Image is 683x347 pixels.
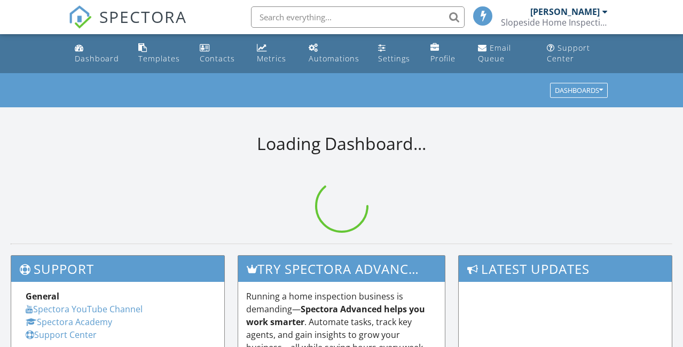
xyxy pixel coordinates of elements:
h3: Latest Updates [459,256,672,282]
a: Support Center [543,38,613,69]
a: SPECTORA [68,14,187,37]
a: Contacts [195,38,244,69]
div: Settings [378,53,410,64]
div: Templates [138,53,180,64]
h3: Support [11,256,224,282]
button: Dashboards [550,83,608,98]
a: Settings [374,38,418,69]
a: Spectora YouTube Channel [26,303,143,315]
input: Search everything... [251,6,465,28]
a: Support Center [26,329,97,341]
div: Dashboards [555,87,603,94]
div: Contacts [200,53,235,64]
div: Dashboard [75,53,119,64]
div: Slopeside Home Inspections [501,17,608,28]
h3: Try spectora advanced [DATE] [238,256,445,282]
strong: Spectora Advanced helps you work smarter [246,303,425,328]
div: Metrics [257,53,286,64]
a: Email Queue [474,38,535,69]
div: Automations [309,53,359,64]
div: Support Center [547,43,590,64]
span: SPECTORA [99,5,187,28]
img: The Best Home Inspection Software - Spectora [68,5,92,29]
a: Spectora Academy [26,316,112,328]
a: Dashboard [70,38,125,69]
a: Company Profile [426,38,465,69]
a: Templates [134,38,187,69]
strong: General [26,290,59,302]
a: Automations (Basic) [304,38,365,69]
div: Profile [430,53,456,64]
a: Metrics [253,38,296,69]
div: Email Queue [478,43,511,64]
div: [PERSON_NAME] [530,6,600,17]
